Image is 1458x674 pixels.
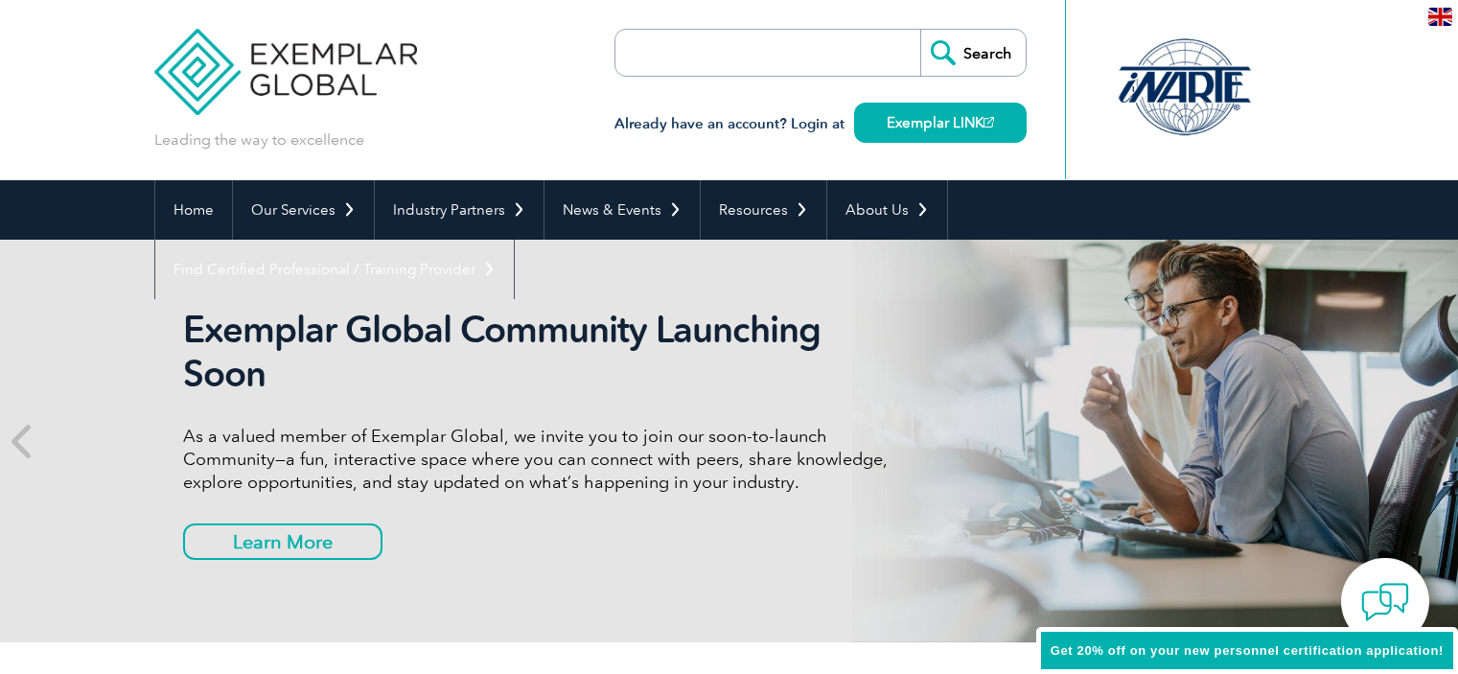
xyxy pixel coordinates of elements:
[827,180,947,240] a: About Us
[183,308,902,396] h2: Exemplar Global Community Launching Soon
[154,129,364,151] p: Leading the way to excellence
[233,180,374,240] a: Our Services
[920,30,1026,76] input: Search
[183,425,902,494] p: As a valued member of Exemplar Global, we invite you to join our soon-to-launch Community—a fun, ...
[155,180,232,240] a: Home
[701,180,826,240] a: Resources
[1051,643,1444,658] span: Get 20% off on your new personnel certification application!
[1361,578,1409,626] img: contact-chat.png
[544,180,700,240] a: News & Events
[183,523,382,560] a: Learn More
[854,103,1027,143] a: Exemplar LINK
[984,117,994,128] img: open_square.png
[1428,8,1452,26] img: en
[614,112,1027,136] h3: Already have an account? Login at
[375,180,544,240] a: Industry Partners
[155,240,514,299] a: Find Certified Professional / Training Provider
